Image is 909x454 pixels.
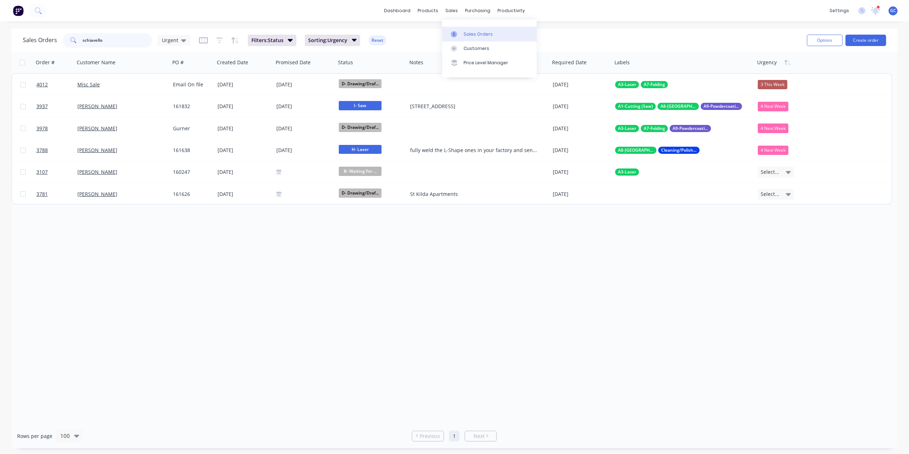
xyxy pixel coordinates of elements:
div: 161638 [173,147,210,154]
a: [PERSON_NAME] [77,125,117,132]
input: Search... [83,33,152,47]
span: A8-[GEOGRAPHIC_DATA] [660,103,696,110]
span: A1-Cutting (Saw) [618,103,653,110]
div: 4 Next Week [758,146,788,155]
a: [PERSON_NAME] [77,103,117,110]
span: A7-Folding [644,125,665,132]
div: [DATE] [553,103,609,110]
div: PO # [172,59,184,66]
span: A3-Laser [618,168,636,176]
div: Created Date [217,59,248,66]
button: A3-Laser [615,168,639,176]
span: A3-Laser [618,125,636,132]
div: [DATE] [553,191,609,198]
div: [DATE] [276,124,333,133]
span: Next [474,433,485,440]
div: [STREET_ADDRESS] [410,103,540,110]
div: [DATE] [218,191,271,198]
span: 3781 [36,191,48,198]
span: 3978 [36,125,48,132]
button: Reset [369,35,386,45]
ul: Pagination [409,431,500,442]
span: Previous [420,433,440,440]
a: 3781 [36,183,77,205]
span: Cleaning/Polishing [661,147,697,154]
img: Factory [13,5,24,16]
div: settings [826,5,853,16]
div: [DATE] [218,168,271,176]
span: D- Drawing/Draf... [339,123,382,132]
span: A8-[GEOGRAPHIC_DATA] [618,147,654,154]
span: Rows per page [17,433,52,440]
button: Sorting:Urgency [305,35,361,46]
button: Create order [846,35,886,46]
span: 3937 [36,103,48,110]
div: Email On file [173,81,210,88]
div: productivity [494,5,528,16]
div: [DATE] [276,146,333,155]
a: 3937 [36,96,77,117]
a: 4012 [36,74,77,95]
div: Customers [464,45,489,52]
div: St Kilda Apartments [410,191,540,198]
button: Options [807,35,843,46]
a: Misc Sale [77,81,100,88]
div: [DATE] [553,147,609,154]
div: sales [442,5,461,16]
a: [PERSON_NAME] [77,147,117,153]
a: Page 1 is your current page [449,431,460,442]
button: A3-LaserA7-Folding [615,81,668,88]
div: 161832 [173,103,210,110]
div: Promised Date [276,59,311,66]
div: fully weld the L-Shape ones in your factory and send to site complete They will be craned up as 1... [410,147,540,154]
span: D- Drawing/Draf... [339,188,382,197]
div: [DATE] [276,80,333,89]
div: [DATE] [218,125,271,132]
div: Customer Name [77,59,116,66]
a: dashboard [381,5,414,16]
a: [PERSON_NAME] [77,191,117,197]
span: Select... [761,191,779,198]
div: 161626 [173,191,210,198]
button: A8-[GEOGRAPHIC_DATA]Cleaning/Polishing [615,147,700,154]
div: Sales Orders [464,31,493,37]
span: 3107 [36,168,48,176]
span: D- Drawing/Draf... [339,79,382,88]
a: 3107 [36,161,77,183]
span: 3788 [36,147,48,154]
div: Notes [409,59,423,66]
div: [DATE] [218,81,271,88]
span: Urgent [162,36,178,44]
div: 4 Next Week [758,102,788,111]
span: B- Waiting For ... [339,167,382,176]
span: 4012 [36,81,48,88]
span: Sorting: Urgency [308,37,348,44]
span: Filters: Status [251,37,284,44]
div: 160247 [173,168,210,176]
span: A3-Laser [618,81,636,88]
span: A7-Folding [644,81,665,88]
a: 3788 [36,140,77,161]
div: products [414,5,442,16]
button: A1-Cutting (Saw)A8-[GEOGRAPHIC_DATA]A9-Powdercoating [615,103,742,110]
a: Next page [465,433,496,440]
a: Customers [442,41,537,56]
div: [DATE] [553,81,609,88]
span: Select... [761,168,779,176]
a: Sales Orders [442,27,537,41]
button: A3-LaserA7-FoldingA9-Powdercoating [615,125,711,132]
div: Required Date [552,59,587,66]
div: [DATE] [276,102,333,111]
div: [DATE] [218,103,271,110]
span: A9-Powdercoating [704,103,739,110]
span: I- Saw [339,101,382,110]
span: GC [890,7,896,14]
div: Gurner [173,125,210,132]
div: Order # [36,59,55,66]
div: [DATE] [553,168,609,176]
div: purchasing [461,5,494,16]
button: Filters:Status [248,35,296,46]
div: Price Level Manager [464,60,508,66]
a: [PERSON_NAME] [77,168,117,175]
div: 3 This Week [758,80,787,89]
